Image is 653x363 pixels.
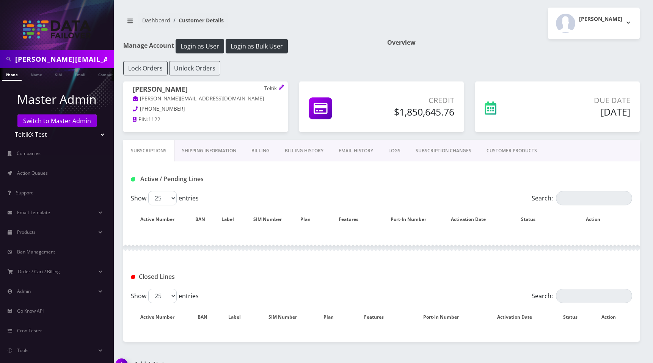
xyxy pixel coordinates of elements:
[131,289,199,303] label: Show entries
[16,189,33,196] span: Support
[381,140,408,162] a: LOGS
[192,306,221,328] th: BAN
[131,273,290,280] h1: Closed Lines
[123,61,168,75] button: Lock Orders
[131,177,135,181] img: Active / Pending Lines
[148,116,160,123] span: 1122
[548,8,640,39] button: [PERSON_NAME]
[348,306,407,328] th: Features
[387,39,640,46] h1: Overview
[123,13,376,34] nav: breadcrumb
[148,289,177,303] select: Showentries
[140,105,185,112] span: [PHONE_NUMBER]
[226,41,288,50] a: Login as Bulk User
[532,289,632,303] label: Search:
[556,289,632,303] input: Search:
[556,191,632,205] input: Search:
[17,150,41,156] span: Companies
[170,16,224,24] li: Customer Details
[123,39,376,53] h1: Manage Account
[132,306,191,328] th: Active Number
[297,208,322,230] th: Plan
[383,208,442,230] th: Port-In Number
[133,95,264,103] a: [PERSON_NAME][EMAIL_ADDRESS][DOMAIN_NAME]
[331,140,381,162] a: EMAIL HISTORY
[317,306,347,328] th: Plan
[192,208,217,230] th: BAN
[131,191,199,205] label: Show entries
[17,229,36,235] span: Products
[246,208,296,230] th: SIM Number
[408,140,479,162] a: SUBSCRIPTION CHANGES
[479,140,545,162] a: CUSTOMER PRODUCTS
[174,140,244,162] a: Shipping Information
[23,20,91,39] img: TeltikX Test
[17,249,55,255] span: Ban Management
[27,68,46,80] a: Name
[142,17,170,24] a: Dashboard
[133,85,278,95] h1: [PERSON_NAME]
[131,275,135,279] img: Closed Lines
[244,140,277,162] a: Billing
[502,208,562,230] th: Status
[17,114,97,127] a: Switch to Master Admin
[51,68,66,80] a: SIM
[562,208,631,230] th: Action
[593,306,631,328] th: Action
[277,140,331,162] a: Billing History
[17,288,31,294] span: Admin
[17,308,44,314] span: Go Know API
[17,209,50,216] span: Email Template
[323,208,382,230] th: Features
[2,68,22,81] a: Phone
[148,191,177,205] select: Showentries
[132,208,191,230] th: Active Number
[17,347,28,354] span: Tools
[71,68,89,80] a: Email
[579,16,622,22] h2: [PERSON_NAME]
[374,106,454,117] h5: $1,850,645.76
[15,52,112,66] input: Search in Company
[174,41,226,50] a: Login as User
[374,95,454,106] p: Credit
[217,208,246,230] th: Label
[537,106,630,117] h5: [DATE]
[264,85,278,92] p: Teltik
[176,39,224,53] button: Login as User
[226,39,288,53] button: Login as Bulk User
[222,306,256,328] th: Label
[18,268,60,275] span: Order / Cart / Billing
[169,61,220,75] button: Unlock Orders
[532,191,632,205] label: Search:
[94,68,120,80] a: Company
[537,95,630,106] p: Due Date
[131,175,290,183] h1: Active / Pending Lines
[482,306,555,328] th: Activation Date
[256,306,317,328] th: SIM Number
[17,327,42,334] span: Cron Tester
[443,208,502,230] th: Activation Date
[556,306,593,328] th: Status
[123,140,174,162] a: Subscriptions
[133,116,148,124] a: PIN:
[408,306,481,328] th: Port-In Number
[17,170,48,176] span: Action Queues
